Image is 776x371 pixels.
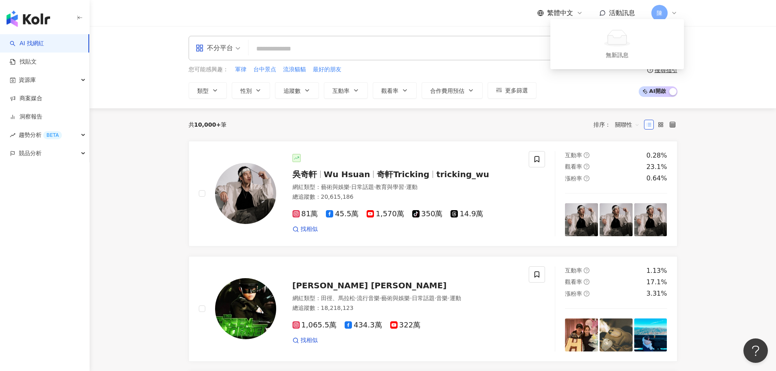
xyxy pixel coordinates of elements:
[450,295,461,301] span: 運動
[253,65,277,74] button: 台中景点
[19,126,62,144] span: 趨勢分析
[380,295,381,301] span: ·
[547,9,573,18] span: 繁體中文
[235,66,246,74] span: 軍律
[292,169,317,179] span: 吳奇軒
[301,225,318,233] span: 找相似
[292,183,519,191] div: 網紅類型 ：
[284,88,301,94] span: 追蹤數
[43,131,62,139] div: BETA
[189,141,677,246] a: KOL Avatar吳奇軒Wu Hsuan奇軒Trickingtricking_wu網紅類型：藝術與娛樂·日常話題·教育與學習·運動總追蹤數：20,615,18681萬45.5萬1,570萬35...
[565,163,582,170] span: 觀看率
[406,184,418,190] span: 運動
[584,176,589,181] span: question-circle
[565,279,582,285] span: 觀看率
[584,291,589,296] span: question-circle
[410,295,411,301] span: ·
[324,169,370,179] span: Wu Hsuan
[376,184,404,190] span: 教育與學習
[283,65,306,74] button: 流浪貓貓
[292,210,318,218] span: 81萬
[10,132,15,138] span: rise
[321,295,355,301] span: 田徑、馬拉松
[565,267,582,274] span: 互動率
[655,67,677,73] div: 搜尋指引
[275,82,319,99] button: 追蹤數
[292,321,337,329] span: 1,065.5萬
[584,152,589,158] span: question-circle
[197,88,209,94] span: 類型
[374,184,376,190] span: ·
[565,290,582,297] span: 漲粉率
[373,82,417,99] button: 觀看率
[565,152,582,158] span: 互動率
[332,88,350,94] span: 互動率
[565,175,582,182] span: 漲粉率
[604,50,630,59] div: 無新訊息
[584,268,589,273] span: question-circle
[10,113,42,121] a: 洞察報告
[657,9,662,18] span: 陳
[436,295,448,301] span: 音樂
[646,174,667,183] div: 0.64%
[345,321,382,329] span: 434.3萬
[646,266,667,275] div: 1.13%
[301,336,318,345] span: 找相似
[430,88,464,94] span: 合作費用預估
[215,163,276,224] img: KOL Avatar
[381,88,398,94] span: 觀看率
[600,318,633,351] img: post-image
[488,82,536,99] button: 更多篩選
[321,184,350,190] span: 藝術與娛樂
[646,289,667,298] div: 3.31%
[235,65,247,74] button: 軍律
[448,295,449,301] span: ·
[292,304,519,312] div: 總追蹤數 ： 18,218,123
[412,210,442,218] span: 350萬
[292,225,318,233] a: 找相似
[196,42,233,55] div: 不分平台
[292,193,519,201] div: 總追蹤數 ： 20,615,186
[646,162,667,171] div: 23.1%
[350,184,351,190] span: ·
[355,295,357,301] span: ·
[357,295,380,301] span: 流行音樂
[312,65,342,74] button: 最好的朋友
[435,295,436,301] span: ·
[377,169,429,179] span: 奇軒Tricking
[615,118,640,131] span: 關聯性
[451,210,483,218] span: 14.9萬
[10,40,44,48] a: searchAI 找網紅
[404,184,406,190] span: ·
[381,295,410,301] span: 藝術與娛樂
[292,294,519,303] div: 網紅類型 ：
[600,203,633,236] img: post-image
[240,88,252,94] span: 性別
[292,281,447,290] span: [PERSON_NAME] [PERSON_NAME]
[189,82,227,99] button: 類型
[743,338,768,363] iframe: Help Scout Beacon - Open
[189,66,229,74] span: 您可能感興趣：
[351,184,374,190] span: 日常話題
[292,336,318,345] a: 找相似
[367,210,404,218] span: 1,570萬
[324,82,368,99] button: 互動率
[196,44,204,52] span: appstore
[19,144,42,162] span: 競品分析
[565,318,598,351] img: post-image
[647,67,653,73] span: question-circle
[390,321,420,329] span: 322萬
[326,210,358,218] span: 45.5萬
[253,66,276,74] span: 台中景点
[609,9,635,17] span: 活動訊息
[505,87,528,94] span: 更多篩選
[189,256,677,362] a: KOL Avatar[PERSON_NAME] [PERSON_NAME]網紅類型：田徑、馬拉松·流行音樂·藝術與娛樂·日常話題·音樂·運動總追蹤數：18,218,1231,065.5萬434....
[412,295,435,301] span: 日常話題
[232,82,270,99] button: 性別
[565,203,598,236] img: post-image
[10,58,37,66] a: 找貼文
[594,118,644,131] div: 排序：
[584,279,589,285] span: question-circle
[283,66,306,74] span: 流浪貓貓
[422,82,483,99] button: 合作費用預估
